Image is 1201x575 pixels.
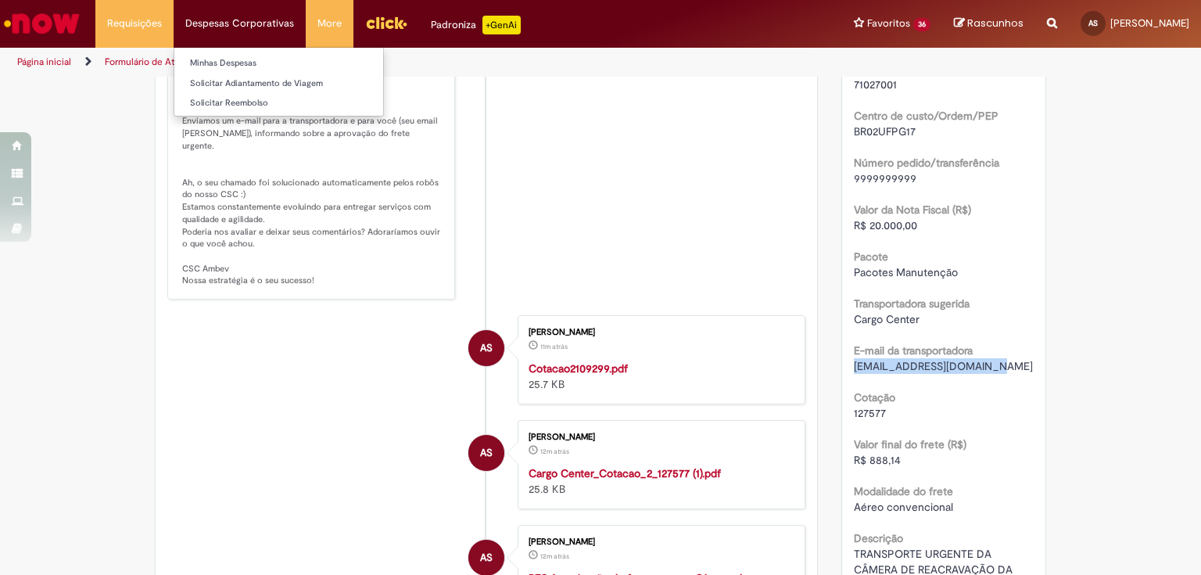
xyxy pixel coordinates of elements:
span: 9999999999 [854,171,916,185]
a: Cargo Center_Cotacao_2_127577 (1).pdf [529,466,721,480]
span: Requisições [107,16,162,31]
div: 25.8 KB [529,465,789,497]
img: click_logo_yellow_360x200.png [365,11,407,34]
b: Número pedido/transferência [854,156,999,170]
a: Formulário de Atendimento [105,56,220,68]
span: 12m atrás [540,447,569,456]
p: +GenAi [482,16,521,34]
b: Descrição [854,531,903,545]
span: 12m atrás [540,552,569,561]
b: Valor final do frete (R$) [854,437,966,451]
span: BR02UFPG17 [854,124,916,138]
div: Padroniza [431,16,521,34]
span: Pacotes Manutenção [854,265,958,279]
div: [PERSON_NAME] [529,328,789,337]
a: Solicitar Reembolso [174,95,383,112]
span: [EMAIL_ADDRESS][DOMAIN_NAME] [854,359,1033,373]
a: Cotacao2109299.pdf [529,361,628,376]
b: Centro de custo/Ordem/PEP [854,109,998,123]
b: Transportadora sugerida [854,296,970,311]
span: Despesas Corporativas [185,16,294,31]
ul: Despesas Corporativas [174,47,384,117]
span: Rascunhos [967,16,1024,31]
a: Minhas Despesas [174,55,383,72]
div: [PERSON_NAME] [529,537,789,547]
span: AS [1088,18,1098,28]
span: 11m atrás [540,342,568,351]
span: 36 [913,18,930,31]
div: 25.7 KB [529,361,789,392]
span: R$ 20.000,00 [854,218,917,232]
time: 29/08/2025 09:11:21 [540,552,569,561]
span: Aéreo convencional [854,500,953,514]
img: ServiceNow [2,8,82,39]
span: [PERSON_NAME] [1110,16,1189,30]
b: Modalidade do frete [854,484,953,498]
b: E-mail da transportadora [854,343,973,358]
ul: Trilhas de página [12,48,789,77]
div: Amauri De Santana Santos [468,330,504,366]
span: AS [480,434,493,472]
span: R$ 888,14 [854,453,901,467]
b: Pacote [854,250,888,264]
span: 127577 [854,406,886,420]
b: Valor da Nota Fiscal (R$) [854,203,971,217]
time: 29/08/2025 09:11:21 [540,447,569,456]
div: [PERSON_NAME] [529,433,789,442]
time: 29/08/2025 09:12:06 [540,342,568,351]
span: 71027001 [854,77,897,92]
span: More [317,16,342,31]
span: Favoritos [867,16,910,31]
span: Cargo Center [854,312,920,326]
b: Cotação [854,390,895,404]
a: Página inicial [17,56,71,68]
span: AS [480,329,493,367]
div: Amauri De Santana Santos [468,435,504,471]
a: Solicitar Adiantamento de Viagem [174,75,383,92]
a: Rascunhos [954,16,1024,31]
